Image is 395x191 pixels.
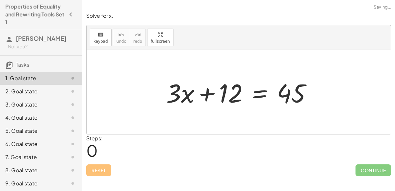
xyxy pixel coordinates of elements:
[147,29,173,46] button: fullscreen
[130,29,146,46] button: redoredo
[16,61,29,68] span: Tasks
[135,31,141,39] i: redo
[113,29,130,46] button: undoundo
[69,87,77,95] i: Task not started.
[69,140,77,148] i: Task not started.
[5,166,58,174] div: 8. Goal state
[5,101,58,108] div: 3. Goal state
[5,3,65,26] h4: Properties of Equality and Rewriting Tools Set 1
[69,153,77,161] i: Task not started.
[93,39,108,44] span: keypad
[5,140,58,148] div: 6. Goal state
[69,74,77,82] i: Task not started.
[5,87,58,95] div: 2. Goal state
[16,35,66,42] span: [PERSON_NAME]
[8,43,77,50] div: Not you?
[69,179,77,187] i: Task not started.
[5,74,58,82] div: 1. Goal state
[117,39,126,44] span: undo
[86,140,98,160] span: 0
[5,127,58,135] div: 5. Goal state
[69,127,77,135] i: Task not started.
[86,135,103,142] label: Steps:
[151,39,170,44] span: fullscreen
[90,29,112,46] button: keyboardkeypad
[133,39,142,44] span: redo
[5,179,58,187] div: 9. Goal state
[69,114,77,122] i: Task not started.
[69,101,77,108] i: Task not started.
[118,31,124,39] i: undo
[5,153,58,161] div: 7. Goal state
[86,12,391,20] p: Solve for x.
[97,31,104,39] i: keyboard
[374,4,391,11] span: Saving…
[69,166,77,174] i: Task not started.
[5,114,58,122] div: 4. Goal state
